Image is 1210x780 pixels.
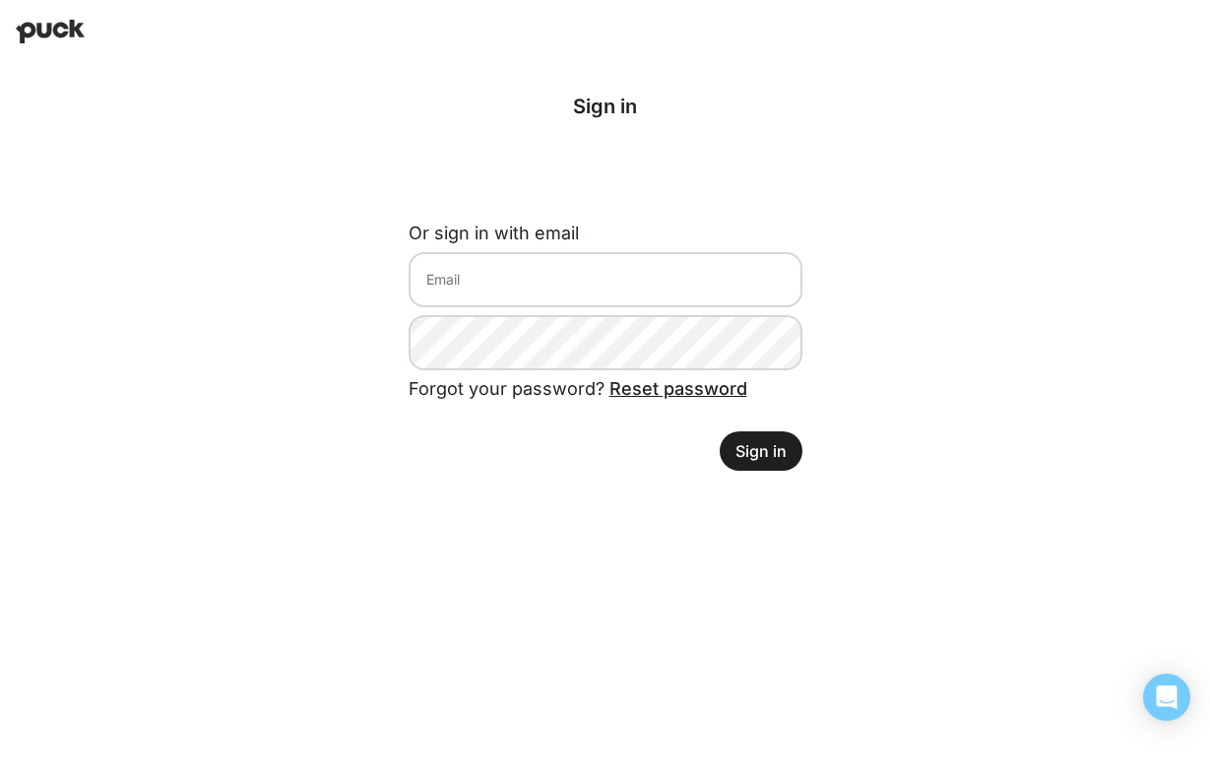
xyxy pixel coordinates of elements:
button: Sign in [720,431,802,471]
a: Reset password [609,378,747,399]
div: Sign in [409,95,802,118]
div: Open Intercom Messenger [1143,674,1190,721]
img: Puck home [16,20,85,43]
span: Forgot your password? [409,378,747,399]
iframe: Sign in with Google Button [399,152,812,195]
label: Or sign in with email [409,223,579,243]
input: Email [409,252,802,307]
